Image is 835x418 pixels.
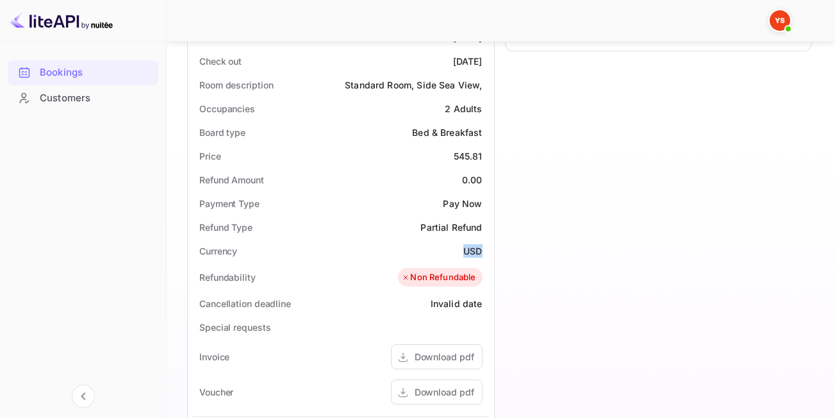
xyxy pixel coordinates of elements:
[415,385,474,399] div: Download pdf
[199,244,237,258] div: Currency
[431,297,483,310] div: Invalid date
[401,271,475,284] div: Non Refundable
[199,149,221,163] div: Price
[10,10,113,31] img: LiteAPI logo
[199,173,264,187] div: Refund Amount
[199,271,256,284] div: Refundability
[345,78,482,92] div: Standard Room, Side Sea View,
[8,86,158,110] a: Customers
[40,91,152,106] div: Customers
[8,86,158,111] div: Customers
[8,60,158,85] div: Bookings
[199,197,260,210] div: Payment Type
[412,126,482,139] div: Bed & Breakfast
[199,126,245,139] div: Board type
[40,65,152,80] div: Bookings
[199,350,229,364] div: Invoice
[8,60,158,84] a: Bookings
[462,173,483,187] div: 0.00
[199,102,255,115] div: Occupancies
[199,385,233,399] div: Voucher
[445,102,482,115] div: 2 Adults
[463,244,482,258] div: USD
[199,221,252,234] div: Refund Type
[199,54,242,68] div: Check out
[443,197,482,210] div: Pay Now
[199,78,273,92] div: Room description
[770,10,790,31] img: Yandex Support
[199,297,291,310] div: Cancellation deadline
[415,350,474,364] div: Download pdf
[199,321,270,334] div: Special requests
[72,385,95,408] button: Collapse navigation
[453,54,483,68] div: [DATE]
[454,149,483,163] div: 545.81
[420,221,482,234] div: Partial Refund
